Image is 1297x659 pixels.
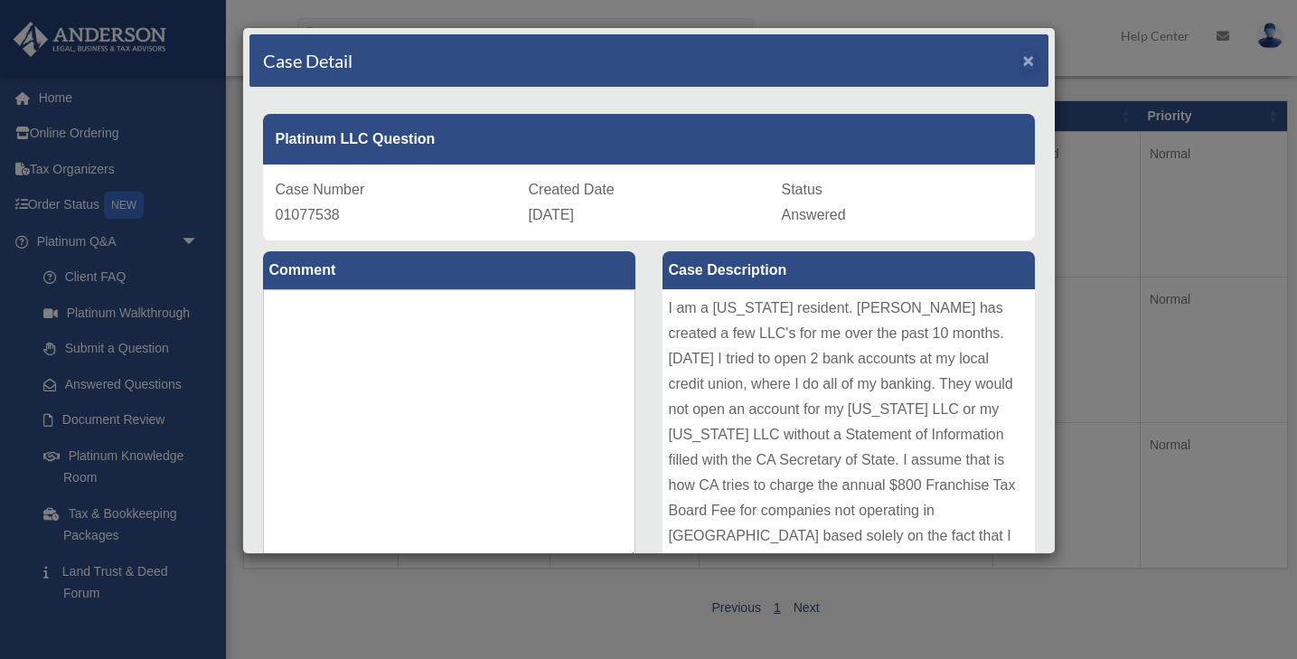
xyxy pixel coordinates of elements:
[276,182,365,197] span: Case Number
[276,207,340,222] span: 01077538
[782,182,822,197] span: Status
[663,251,1035,289] label: Case Description
[529,182,615,197] span: Created Date
[529,207,574,222] span: [DATE]
[1023,51,1035,70] button: Close
[663,289,1035,560] div: I am a [US_STATE] resident. [PERSON_NAME] has created a few LLC's for me over the past 10 months....
[1023,50,1035,71] span: ×
[782,207,846,222] span: Answered
[263,114,1035,165] div: Platinum LLC Question
[263,251,635,289] label: Comment
[263,48,352,73] h4: Case Detail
